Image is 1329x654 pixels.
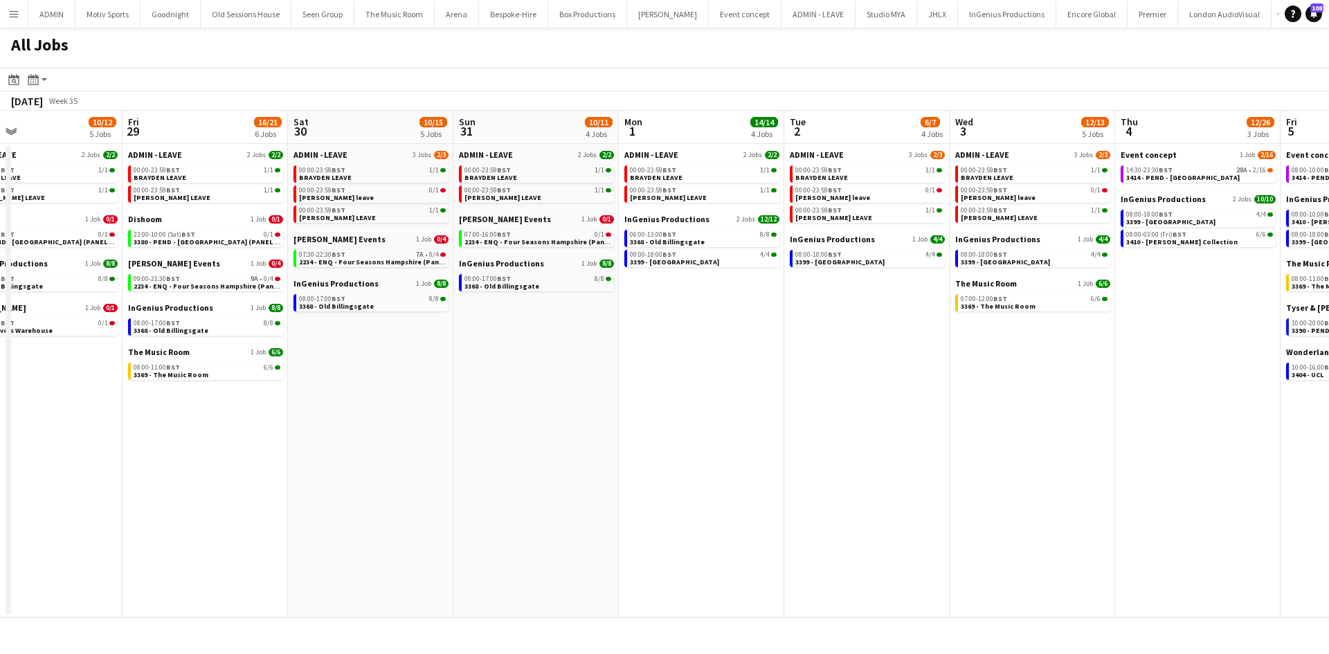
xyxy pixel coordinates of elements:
[479,1,548,28] button: Bespoke-Hire
[291,1,354,28] button: Seen Group
[1056,1,1128,28] button: Encore Global
[709,1,781,28] button: Event concept
[75,1,141,28] button: Motiv Sports
[201,1,291,28] button: Old Sessions House
[781,1,856,28] button: ADMIN - LEAVE
[141,1,201,28] button: Goodnight
[856,1,917,28] button: Studio MYA
[354,1,435,28] button: The Music Room
[1305,6,1322,22] a: 108
[435,1,479,28] button: Arena
[917,1,958,28] button: JHLX
[28,1,75,28] button: ADMIN
[627,1,709,28] button: [PERSON_NAME]
[11,94,43,108] div: [DATE]
[1310,3,1323,12] span: 108
[958,1,1056,28] button: InGenius Productions
[1178,1,1272,28] button: London AudioVisual
[1128,1,1178,28] button: Premier
[548,1,627,28] button: Box Productions
[46,96,80,106] span: Week 35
